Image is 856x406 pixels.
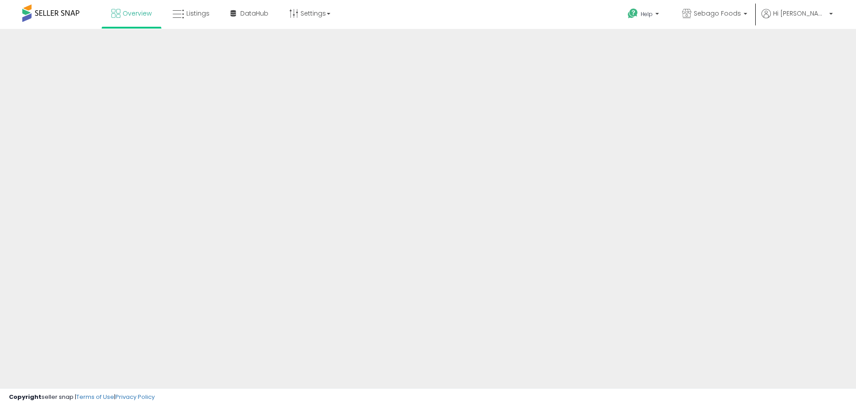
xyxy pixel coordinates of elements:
[627,8,638,19] i: Get Help
[761,9,833,29] a: Hi [PERSON_NAME]
[641,10,653,18] span: Help
[773,9,827,18] span: Hi [PERSON_NAME]
[76,393,114,401] a: Terms of Use
[694,9,741,18] span: Sebago Foods
[9,393,155,402] div: seller snap | |
[240,9,268,18] span: DataHub
[186,9,210,18] span: Listings
[123,9,152,18] span: Overview
[115,393,155,401] a: Privacy Policy
[9,393,41,401] strong: Copyright
[621,1,668,29] a: Help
